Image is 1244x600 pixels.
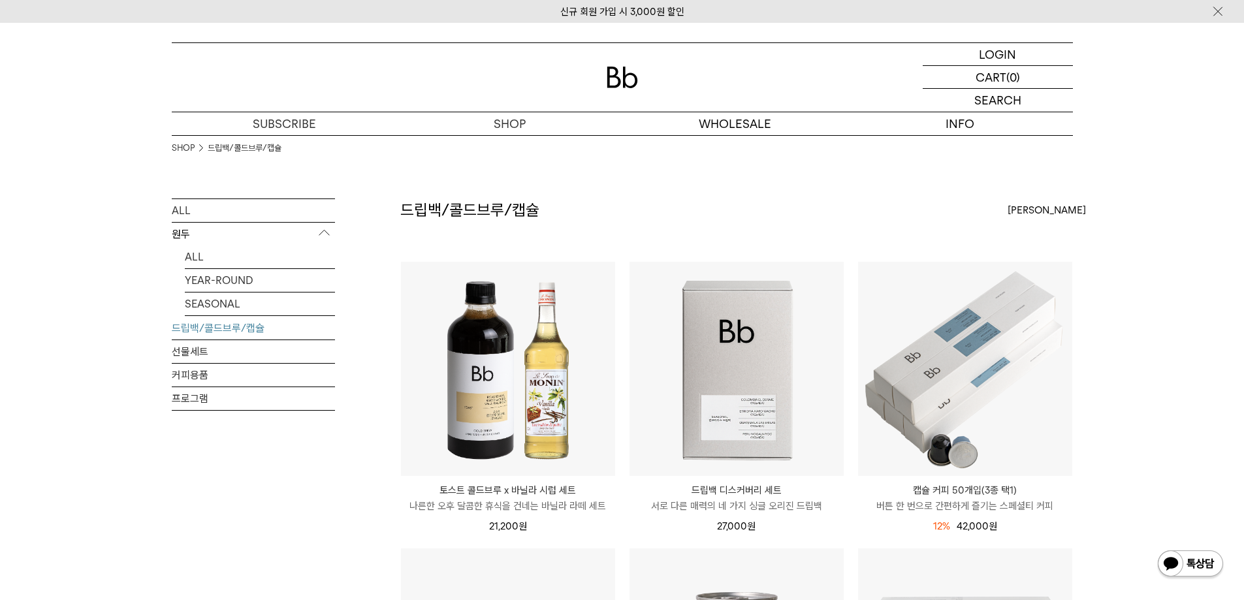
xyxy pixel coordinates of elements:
img: 카카오톡 채널 1:1 채팅 버튼 [1156,549,1224,580]
a: YEAR-ROUND [185,269,335,292]
p: 서로 다른 매력의 네 가지 싱글 오리진 드립백 [630,498,844,514]
a: 드립백/콜드브루/캡슐 [208,142,281,155]
span: 21,200 [489,520,527,532]
a: 드립백 디스커버리 세트 서로 다른 매력의 네 가지 싱글 오리진 드립백 [630,482,844,514]
p: (0) [1006,66,1020,88]
span: 원 [518,520,527,532]
p: 드립백 디스커버리 세트 [630,482,844,498]
a: SHOP [172,142,195,155]
div: 12% [933,518,950,534]
a: SHOP [397,112,622,135]
p: 원두 [172,223,335,246]
img: 캡슐 커피 50개입(3종 택1) [858,262,1072,476]
h2: 드립백/콜드브루/캡슐 [400,199,539,221]
a: 드립백/콜드브루/캡슐 [172,317,335,339]
span: [PERSON_NAME] [1008,202,1086,218]
a: LOGIN [923,43,1073,66]
a: 프로그램 [172,387,335,410]
a: ALL [185,245,335,268]
img: 로고 [607,67,638,88]
a: SEASONAL [185,292,335,315]
p: CART [976,66,1006,88]
p: 캡슐 커피 50개입(3종 택1) [858,482,1072,498]
a: ALL [172,199,335,222]
a: 캡슐 커피 50개입(3종 택1) 버튼 한 번으로 간편하게 즐기는 스페셜티 커피 [858,482,1072,514]
span: 27,000 [717,520,756,532]
a: CART (0) [923,66,1073,89]
p: WHOLESALE [622,112,848,135]
a: SUBSCRIBE [172,112,397,135]
span: 원 [747,520,756,532]
img: 토스트 콜드브루 x 바닐라 시럽 세트 [401,262,615,476]
a: 커피용품 [172,364,335,387]
img: 드립백 디스커버리 세트 [630,262,844,476]
p: INFO [848,112,1073,135]
a: 토스트 콜드브루 x 바닐라 시럽 세트 나른한 오후 달콤한 휴식을 건네는 바닐라 라떼 세트 [401,482,615,514]
a: 선물세트 [172,340,335,363]
p: SEARCH [974,89,1021,112]
p: 나른한 오후 달콤한 휴식을 건네는 바닐라 라떼 세트 [401,498,615,514]
p: LOGIN [979,43,1016,65]
a: 신규 회원 가입 시 3,000원 할인 [560,6,684,18]
p: 토스트 콜드브루 x 바닐라 시럽 세트 [401,482,615,498]
span: 원 [989,520,997,532]
p: 버튼 한 번으로 간편하게 즐기는 스페셜티 커피 [858,498,1072,514]
span: 42,000 [957,520,997,532]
